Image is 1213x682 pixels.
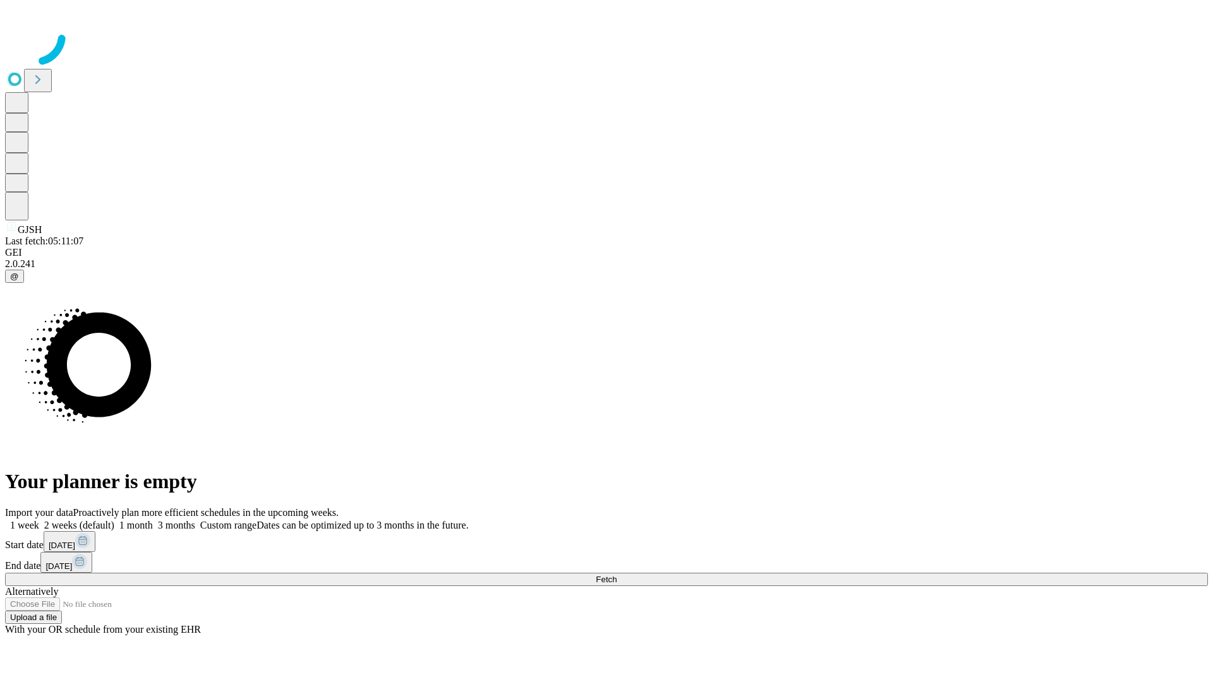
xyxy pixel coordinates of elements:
[18,224,42,235] span: GJSH
[5,247,1208,258] div: GEI
[40,552,92,573] button: [DATE]
[5,507,73,518] span: Import your data
[10,272,19,281] span: @
[5,573,1208,586] button: Fetch
[119,520,153,530] span: 1 month
[44,520,114,530] span: 2 weeks (default)
[45,561,72,571] span: [DATE]
[596,575,617,584] span: Fetch
[5,586,58,597] span: Alternatively
[5,531,1208,552] div: Start date
[200,520,256,530] span: Custom range
[256,520,468,530] span: Dates can be optimized up to 3 months in the future.
[10,520,39,530] span: 1 week
[5,258,1208,270] div: 2.0.241
[5,611,62,624] button: Upload a file
[5,470,1208,493] h1: Your planner is empty
[5,552,1208,573] div: End date
[158,520,195,530] span: 3 months
[5,270,24,283] button: @
[73,507,339,518] span: Proactively plan more efficient schedules in the upcoming weeks.
[44,531,95,552] button: [DATE]
[5,236,83,246] span: Last fetch: 05:11:07
[5,624,201,635] span: With your OR schedule from your existing EHR
[49,541,75,550] span: [DATE]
